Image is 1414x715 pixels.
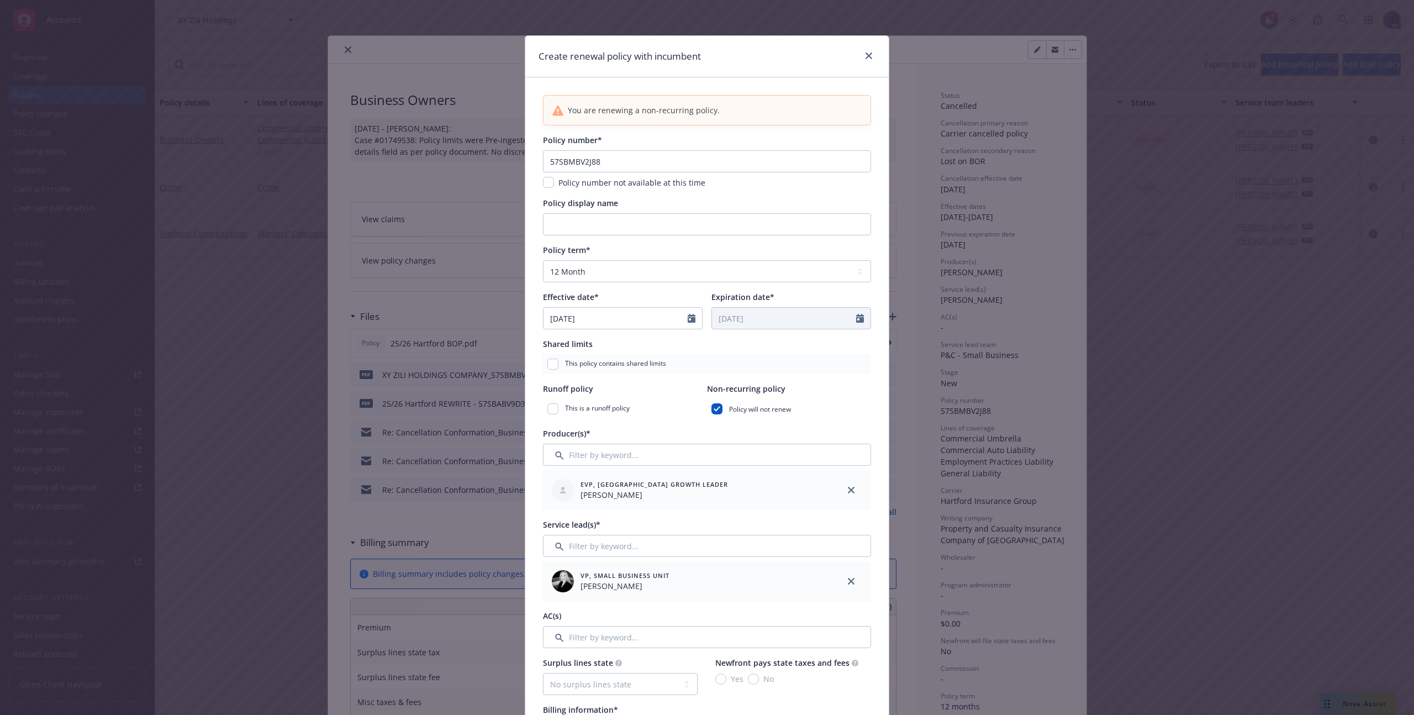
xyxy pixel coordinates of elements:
svg: Calendar [688,314,695,323]
span: VP, Small Business Unit [581,571,669,580]
a: close [845,575,858,588]
span: [PERSON_NAME] [581,580,669,592]
input: MM/DD/YYYY [544,308,688,329]
img: employee photo [552,570,574,592]
span: Policy number not available at this time [558,177,705,188]
span: Billing information* [543,705,618,715]
h1: Create renewal policy with incumbent [539,49,701,64]
a: close [862,49,875,62]
span: No [763,673,774,685]
span: Effective date* [543,292,599,302]
span: EVP, [GEOGRAPHIC_DATA] Growth Leader [581,480,728,489]
span: Non-recurring policy [707,383,785,394]
a: close [845,483,858,497]
span: Expiration date* [711,292,774,302]
input: Yes [715,674,726,685]
span: Newfront pays state taxes and fees [715,658,850,668]
div: You are renewing a non-recurring policy. [552,104,862,116]
span: Policy display name [543,198,618,208]
input: Filter by keyword... [543,535,871,557]
div: Policy will not renew [707,399,871,419]
span: Policy number* [543,135,602,145]
span: Producer(s)* [543,428,590,439]
div: This is a runoff policy [543,399,707,419]
span: Yes [731,673,743,685]
span: Runoff policy [543,383,593,394]
input: Filter by keyword... [543,444,871,466]
svg: Calendar [856,314,864,323]
span: Shared limits [543,339,593,349]
input: MM/DD/YYYY [712,308,856,329]
span: Policy term* [543,245,590,255]
span: Surplus lines state [543,658,613,668]
input: Filter by keyword... [543,626,871,648]
span: AC(s) [543,611,561,621]
input: No [748,674,759,685]
div: This policy contains shared limits [543,354,871,374]
span: [PERSON_NAME] [581,489,728,501]
span: Service lead(s)* [543,519,600,530]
